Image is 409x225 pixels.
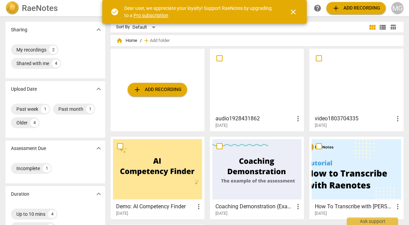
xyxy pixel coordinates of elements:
[11,86,37,93] p: Upload Date
[86,105,94,113] div: 1
[367,22,378,32] button: Tile view
[95,190,103,198] span: expand_more
[94,189,104,199] button: Show more
[143,37,150,44] span: add
[132,22,158,33] div: Default
[58,106,83,112] div: Past month
[315,115,393,123] h3: video1803704335
[133,86,182,94] span: Add recording
[16,106,38,112] div: Past week
[49,46,57,54] div: 2
[391,2,404,14] button: MG
[312,139,401,216] a: How To Transcribe with [PERSON_NAME][DATE]
[116,211,128,216] span: [DATE]
[332,4,340,12] span: add
[294,202,302,211] span: more_vert
[116,202,195,211] h3: Demo: AI Competency Finder
[212,51,301,128] a: audio1928431862[DATE]
[315,123,327,129] span: [DATE]
[128,83,187,96] button: Upload
[388,22,398,32] button: Table view
[116,37,123,44] span: home
[11,145,46,152] p: Assessment Due
[124,5,277,19] div: Dear user, we appreciate your loyalty! Support RaeNotes by upgrading to a
[215,202,294,211] h3: Coaching Demonstration (Example)
[94,25,104,35] button: Show more
[315,211,327,216] span: [DATE]
[378,22,388,32] button: List view
[52,59,60,67] div: 4
[5,1,104,15] a: LogoRaeNotes
[294,115,302,123] span: more_vert
[313,4,322,12] span: help
[111,8,119,16] span: check_circle
[41,105,49,113] div: 1
[43,164,51,172] div: 1
[215,123,227,129] span: [DATE]
[394,202,402,211] span: more_vert
[133,86,141,94] span: add
[312,51,401,128] a: video1803704335[DATE]
[5,1,19,15] img: Logo
[16,60,49,67] div: Shared with me
[285,4,301,20] button: Close
[133,13,168,18] a: Pro subscription
[94,143,104,153] button: Show more
[22,3,58,13] h2: RaeNotes
[379,23,387,31] span: view_list
[315,202,393,211] h3: How To Transcribe with RaeNotes
[347,217,398,225] div: Ask support
[140,38,142,43] span: /
[95,26,103,34] span: expand_more
[326,2,386,14] button: Upload
[95,144,103,152] span: expand_more
[394,115,402,123] span: more_vert
[16,46,46,53] div: My recordings
[11,26,27,33] p: Sharing
[368,23,377,31] span: view_module
[95,85,103,93] span: expand_more
[195,202,203,211] span: more_vert
[311,2,324,14] a: Help
[94,84,104,94] button: Show more
[289,8,297,16] span: close
[113,139,202,216] a: Demo: AI Competency Finder[DATE]
[332,4,380,12] span: Add recording
[116,37,137,44] span: Home
[215,115,294,123] h3: audio1928431862
[215,211,227,216] span: [DATE]
[16,119,28,126] div: Older
[212,139,301,216] a: Coaching Demonstration (Example)[DATE]
[116,25,130,30] div: Sort By
[16,165,40,172] div: Incomplete
[150,38,170,43] span: Add folder
[48,210,56,218] div: 4
[30,119,39,127] div: 4
[11,191,29,198] p: Duration
[390,24,396,30] span: table_chart
[16,211,45,217] div: Up to 10 mins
